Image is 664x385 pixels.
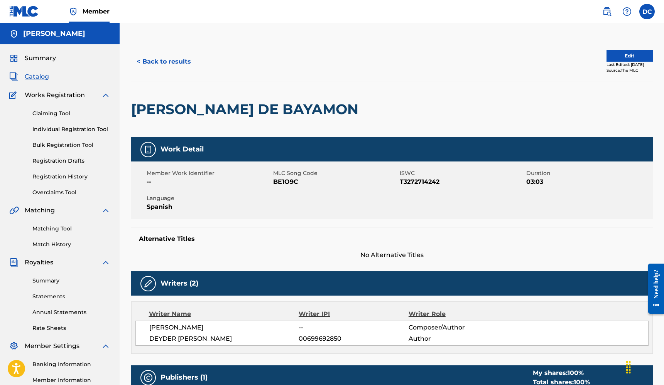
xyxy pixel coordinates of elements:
h5: Publishers (1) [161,373,208,382]
a: Matching Tool [32,225,110,233]
span: Member Settings [25,341,79,351]
img: search [602,7,612,16]
button: Edit [607,50,653,62]
span: ISWC [400,169,524,177]
a: Summary [32,277,110,285]
span: [PERSON_NAME] [149,323,299,332]
iframe: Resource Center [642,257,664,321]
img: expand [101,341,110,351]
span: 100 % [568,369,584,377]
h5: Deyder Emmanuel Cintron Santiago [23,29,85,38]
img: expand [101,258,110,267]
a: Registration History [32,173,110,181]
span: Summary [25,54,56,63]
div: User Menu [639,4,655,19]
span: BE1O9C [273,177,398,187]
img: Catalog [9,72,19,81]
button: < Back to results [131,52,196,71]
div: Last Edited: [DATE] [607,62,653,67]
span: Works Registration [25,91,85,100]
a: Registration Drafts [32,157,110,165]
a: Public Search [599,4,615,19]
img: Member Settings [9,341,19,351]
a: Bulk Registration Tool [32,141,110,149]
h5: Writers (2) [161,279,198,288]
a: Banking Information [32,360,110,368]
img: Royalties [9,258,19,267]
h2: [PERSON_NAME] DE BAYAMON [131,101,362,118]
div: Writer Role [409,309,509,319]
h5: Work Detail [161,145,204,154]
span: Author [409,334,509,343]
span: -- [147,177,271,187]
div: Writer Name [149,309,299,319]
span: Royalties [25,258,53,267]
a: Member Information [32,376,110,384]
img: MLC Logo [9,6,39,17]
a: Statements [32,293,110,301]
span: 00699692850 [299,334,408,343]
img: expand [101,91,110,100]
span: Member Work Identifier [147,169,271,177]
a: Rate Sheets [32,324,110,332]
a: Overclaims Tool [32,188,110,197]
span: Composer/Author [409,323,509,332]
span: T3272714242 [400,177,524,187]
a: CatalogCatalog [9,72,49,81]
img: Works Registration [9,91,19,100]
a: Annual Statements [32,308,110,316]
div: My shares: [533,368,590,378]
div: Drag [622,356,635,379]
img: Summary [9,54,19,63]
img: help [622,7,632,16]
span: No Alternative Titles [131,251,653,260]
a: SummarySummary [9,54,56,63]
img: Publishers [144,373,153,382]
div: Help [619,4,635,19]
span: 03:03 [526,177,651,187]
h5: Alternative Titles [139,235,645,243]
span: Catalog [25,72,49,81]
span: Matching [25,206,55,215]
a: Match History [32,240,110,249]
span: -- [299,323,408,332]
a: Individual Registration Tool [32,125,110,133]
span: Language [147,194,271,202]
div: Writer IPI [299,309,409,319]
a: Claiming Tool [32,109,110,118]
span: DEYDER [PERSON_NAME] [149,334,299,343]
span: Member [83,7,110,16]
img: Work Detail [144,145,153,154]
img: Top Rightsholder [69,7,78,16]
span: Duration [526,169,651,177]
img: expand [101,206,110,215]
span: Spanish [147,202,271,212]
iframe: Chat Widget [625,348,664,385]
span: MLC Song Code [273,169,398,177]
div: Source: The MLC [607,67,653,73]
img: Accounts [9,29,19,39]
img: Writers [144,279,153,288]
img: Matching [9,206,19,215]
